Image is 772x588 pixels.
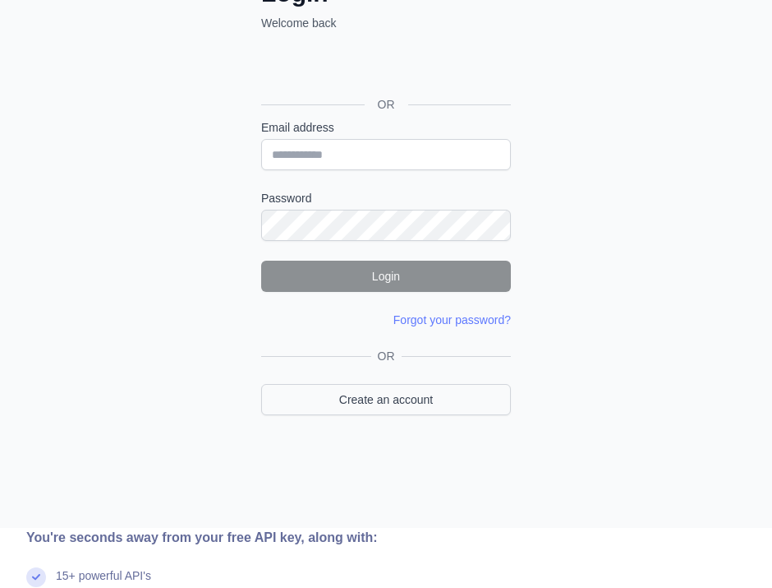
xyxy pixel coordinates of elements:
a: Create an account [261,384,511,415]
span: OR [365,96,408,113]
span: OR [371,348,402,364]
label: Password [261,190,511,206]
p: Welcome back [261,15,511,31]
img: check mark [26,567,46,587]
label: Email address [261,119,511,136]
a: Forgot your password? [393,313,511,326]
iframe: Przycisk Zaloguj się przez Google [253,49,516,86]
button: Login [261,261,511,292]
div: You're seconds away from your free API key, along with: [26,528,531,548]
